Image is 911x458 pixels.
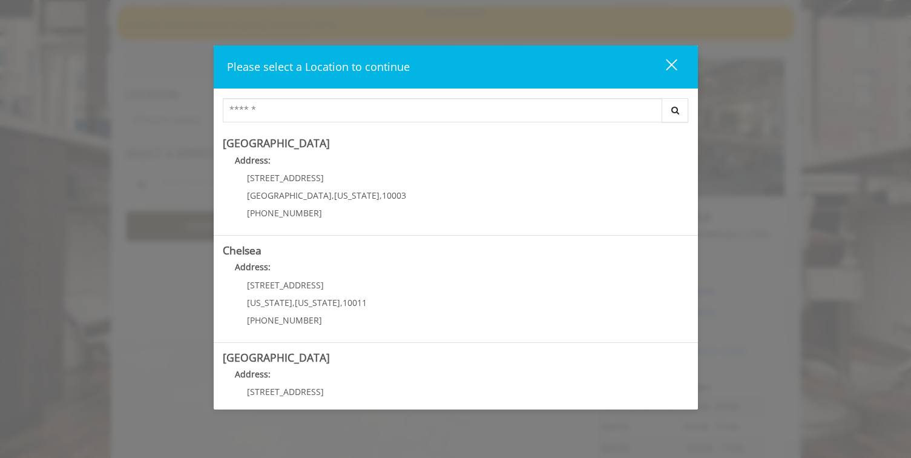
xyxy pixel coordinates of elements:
span: Please select a Location to continue [227,59,410,74]
span: , [380,190,382,201]
b: Address: [235,368,271,380]
b: [GEOGRAPHIC_DATA] [223,136,330,150]
span: [PHONE_NUMBER] [247,207,322,219]
b: Address: [235,261,271,273]
b: Chelsea [223,243,261,257]
span: [STREET_ADDRESS] [247,279,324,291]
span: 10003 [382,190,406,201]
span: , [340,297,343,308]
button: close dialog [643,55,685,79]
div: Center Select [223,98,689,128]
input: Search Center [223,98,662,122]
span: [STREET_ADDRESS] [247,386,324,397]
span: , [292,297,295,308]
span: [GEOGRAPHIC_DATA] [247,190,332,201]
span: [PHONE_NUMBER] [247,314,322,326]
span: [US_STATE] [295,297,340,308]
i: Search button [668,106,682,114]
span: [US_STATE] [334,190,380,201]
span: [US_STATE] [247,297,292,308]
span: [STREET_ADDRESS] [247,172,324,184]
span: , [332,190,334,201]
span: 10011 [343,297,367,308]
div: close dialog [652,58,676,76]
b: [GEOGRAPHIC_DATA] [223,350,330,365]
b: Address: [235,154,271,166]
